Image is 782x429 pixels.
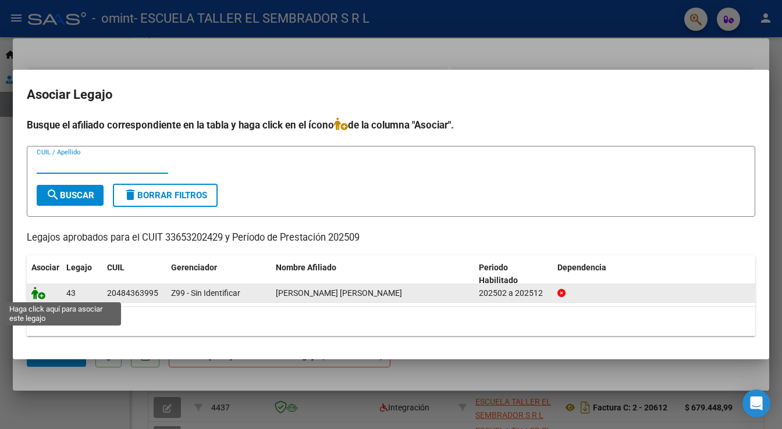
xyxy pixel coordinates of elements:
[123,188,137,202] mat-icon: delete
[166,255,271,294] datatable-header-cell: Gerenciador
[123,190,207,201] span: Borrar Filtros
[276,288,402,298] span: BARRIONUEVO ANGEL JOAQUIN
[27,117,755,133] h4: Busque el afiliado correspondiente en la tabla y haga click en el ícono de la columna "Asociar".
[27,307,755,336] div: 1 registros
[46,190,94,201] span: Buscar
[27,255,62,294] datatable-header-cell: Asociar
[27,231,755,245] p: Legajos aprobados para el CUIT 33653202429 y Período de Prestación 202509
[27,84,755,106] h2: Asociar Legajo
[474,255,553,294] datatable-header-cell: Periodo Habilitado
[31,263,59,272] span: Asociar
[62,255,102,294] datatable-header-cell: Legajo
[102,255,166,294] datatable-header-cell: CUIL
[557,263,606,272] span: Dependencia
[171,288,240,298] span: Z99 - Sin Identificar
[276,263,336,272] span: Nombre Afiliado
[37,185,104,206] button: Buscar
[742,389,770,417] div: Open Intercom Messenger
[553,255,756,294] datatable-header-cell: Dependencia
[479,287,548,300] div: 202502 a 202512
[479,263,518,285] span: Periodo Habilitado
[171,263,217,272] span: Gerenciador
[46,188,60,202] mat-icon: search
[66,263,92,272] span: Legajo
[66,288,76,298] span: 43
[107,263,125,272] span: CUIL
[113,184,218,207] button: Borrar Filtros
[107,287,158,300] div: 20484363995
[271,255,474,294] datatable-header-cell: Nombre Afiliado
